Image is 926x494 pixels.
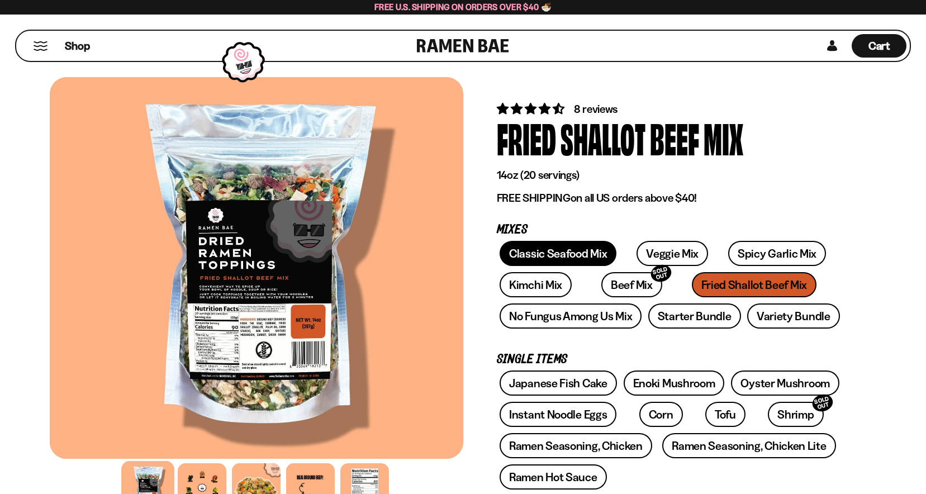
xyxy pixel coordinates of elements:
[705,402,745,427] a: Tofu
[728,241,826,266] a: Spicy Garlic Mix
[497,102,567,116] span: 4.62 stars
[497,168,843,182] p: 14oz (20 servings)
[561,117,645,159] div: Shallot
[500,433,652,458] a: Ramen Seasoning, Chicken
[500,370,617,396] a: Japanese Fish Cake
[500,272,572,297] a: Kimchi Mix
[624,370,725,396] a: Enoki Mushroom
[497,191,843,205] p: on all US orders above $40!
[65,34,90,58] a: Shop
[33,41,48,51] button: Mobile Menu Trigger
[500,303,642,329] a: No Fungus Among Us Mix
[649,263,673,284] div: SOLD OUT
[500,402,616,427] a: Instant Noodle Eggs
[497,225,843,235] p: Mixes
[648,303,741,329] a: Starter Bundle
[662,433,835,458] a: Ramen Seasoning, Chicken Lite
[500,464,607,490] a: Ramen Hot Sauce
[65,39,90,54] span: Shop
[810,392,835,414] div: SOLD OUT
[497,191,571,205] strong: FREE SHIPPING
[650,117,699,159] div: Beef
[374,2,552,12] span: Free U.S. Shipping on Orders over $40 🍜
[637,241,708,266] a: Veggie Mix
[731,370,839,396] a: Oyster Mushroom
[768,402,823,427] a: ShrimpSOLD OUT
[601,272,662,297] a: Beef MixSOLD OUT
[500,241,616,266] a: Classic Seafood Mix
[497,354,843,365] p: Single Items
[639,402,683,427] a: Corn
[704,117,743,159] div: Mix
[574,102,618,116] span: 8 reviews
[747,303,840,329] a: Variety Bundle
[497,117,556,159] div: Fried
[852,31,906,61] a: Cart
[868,39,890,53] span: Cart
